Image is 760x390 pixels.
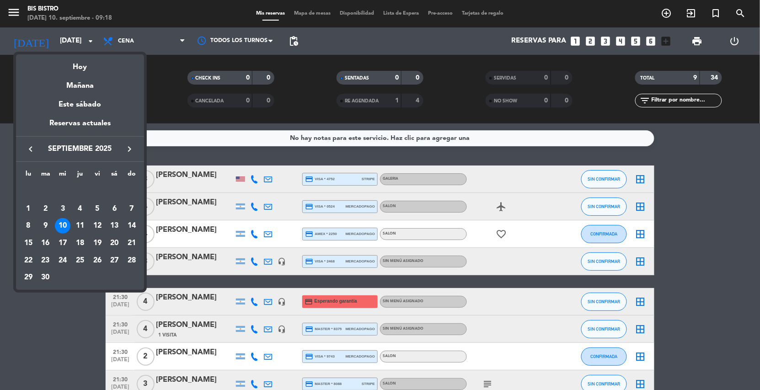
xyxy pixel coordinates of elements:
[90,253,105,268] div: 26
[21,253,36,268] div: 22
[54,169,71,183] th: miércoles
[20,235,37,252] td: 15 de septiembre de 2025
[20,252,37,269] td: 22 de septiembre de 2025
[106,217,123,235] td: 13 de septiembre de 2025
[124,201,139,217] div: 7
[38,235,54,251] div: 16
[16,54,144,73] div: Hoy
[89,235,106,252] td: 19 de septiembre de 2025
[20,269,37,286] td: 29 de septiembre de 2025
[124,218,139,234] div: 14
[20,183,140,200] td: SEP.
[107,201,122,217] div: 6
[89,252,106,269] td: 26 de septiembre de 2025
[89,217,106,235] td: 12 de septiembre de 2025
[20,200,37,218] td: 1 de septiembre de 2025
[107,253,122,268] div: 27
[55,218,70,234] div: 10
[38,270,54,285] div: 30
[38,201,54,217] div: 2
[55,201,70,217] div: 3
[71,217,89,235] td: 11 de septiembre de 2025
[123,217,140,235] td: 14 de septiembre de 2025
[71,252,89,269] td: 25 de septiembre de 2025
[107,218,122,234] div: 13
[21,270,36,285] div: 29
[20,217,37,235] td: 8 de septiembre de 2025
[25,144,36,155] i: keyboard_arrow_left
[71,235,89,252] td: 18 de septiembre de 2025
[20,169,37,183] th: lunes
[37,269,54,286] td: 30 de septiembre de 2025
[89,169,106,183] th: viernes
[124,253,139,268] div: 28
[38,218,54,234] div: 9
[21,201,36,217] div: 1
[107,235,122,251] div: 20
[55,235,70,251] div: 17
[37,200,54,218] td: 2 de septiembre de 2025
[54,217,71,235] td: 10 de septiembre de 2025
[37,252,54,269] td: 23 de septiembre de 2025
[37,169,54,183] th: martes
[37,235,54,252] td: 16 de septiembre de 2025
[54,200,71,218] td: 3 de septiembre de 2025
[38,253,54,268] div: 23
[124,235,139,251] div: 21
[89,200,106,218] td: 5 de septiembre de 2025
[16,118,144,136] div: Reservas actuales
[123,235,140,252] td: 21 de septiembre de 2025
[21,218,36,234] div: 8
[72,218,88,234] div: 11
[72,253,88,268] div: 25
[106,252,123,269] td: 27 de septiembre de 2025
[123,252,140,269] td: 28 de septiembre de 2025
[54,252,71,269] td: 24 de septiembre de 2025
[106,169,123,183] th: sábado
[71,200,89,218] td: 4 de septiembre de 2025
[71,169,89,183] th: jueves
[90,201,105,217] div: 5
[16,73,144,92] div: Mañana
[123,169,140,183] th: domingo
[55,253,70,268] div: 24
[72,235,88,251] div: 18
[21,235,36,251] div: 15
[22,143,39,155] button: keyboard_arrow_left
[121,143,138,155] button: keyboard_arrow_right
[54,235,71,252] td: 17 de septiembre de 2025
[106,200,123,218] td: 6 de septiembre de 2025
[90,218,105,234] div: 12
[124,144,135,155] i: keyboard_arrow_right
[90,235,105,251] div: 19
[39,143,121,155] span: septiembre 2025
[37,217,54,235] td: 9 de septiembre de 2025
[72,201,88,217] div: 4
[123,200,140,218] td: 7 de septiembre de 2025
[106,235,123,252] td: 20 de septiembre de 2025
[16,92,144,118] div: Este sábado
